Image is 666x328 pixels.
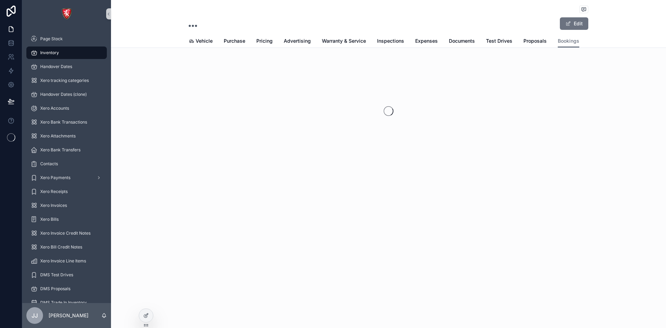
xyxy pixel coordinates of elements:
a: Xero Receipts [26,185,107,198]
a: Xero Invoice Line Items [26,255,107,267]
span: JJ [32,311,38,320]
a: Xero Bank Transfers [26,144,107,156]
a: Bookings [558,35,579,48]
span: Inventory [40,50,59,56]
a: Warranty & Service [322,35,366,49]
span: DMS Proposals [40,286,70,292]
span: DMS Test Drives [40,272,73,278]
a: Xero Invoices [26,199,107,212]
span: Handover Dates (clone) [40,92,87,97]
a: Xero Payments [26,171,107,184]
a: Test Drives [486,35,512,49]
p: [PERSON_NAME] [49,312,88,319]
span: Xero Invoices [40,203,67,208]
span: Xero Invoice Line Items [40,258,86,264]
a: Proposals [523,35,547,49]
a: Handover Dates [26,60,107,73]
a: Xero Invoice Credit Notes [26,227,107,239]
img: App logo [61,8,72,19]
span: Inspections [377,37,404,44]
a: Documents [449,35,475,49]
a: Contacts [26,158,107,170]
a: Xero Bill Credit Notes [26,241,107,253]
span: Purchase [224,37,245,44]
a: Xero Attachments [26,130,107,142]
span: Contacts [40,161,58,167]
span: Advertising [284,37,311,44]
span: Xero Receipts [40,189,68,194]
a: Xero Bills [26,213,107,226]
div: scrollable content [22,28,111,303]
span: Xero Bank Transfers [40,147,80,153]
span: DMS Trade In Inventory [40,300,87,305]
a: DMS Test Drives [26,269,107,281]
a: Handover Dates (clone) [26,88,107,101]
a: Inventory [26,47,107,59]
span: Vehicle [196,37,213,44]
span: Xero Payments [40,175,70,180]
span: Xero Invoice Credit Notes [40,230,91,236]
a: Pricing [256,35,273,49]
a: Xero Accounts [26,102,107,115]
a: Vehicle [189,35,213,49]
span: Xero Attachments [40,133,76,139]
a: Inspections [377,35,404,49]
span: Warranty & Service [322,37,366,44]
a: Xero tracking categories [26,74,107,87]
span: Test Drives [486,37,512,44]
a: DMS Trade In Inventory [26,296,107,309]
span: Bookings [558,37,579,44]
span: Handover Dates [40,64,72,69]
a: Expenses [415,35,438,49]
span: Proposals [523,37,547,44]
span: Xero Accounts [40,106,69,111]
span: Xero Bill Credit Notes [40,244,82,250]
a: Advertising [284,35,311,49]
span: Xero tracking categories [40,78,89,83]
span: Pricing [256,37,273,44]
a: Page Stock [26,33,107,45]
a: Xero Bank Transactions [26,116,107,128]
a: Purchase [224,35,245,49]
span: Xero Bank Transactions [40,119,87,125]
button: Edit [560,17,588,30]
span: Expenses [415,37,438,44]
span: Documents [449,37,475,44]
span: Xero Bills [40,217,59,222]
span: Page Stock [40,36,63,42]
a: DMS Proposals [26,283,107,295]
